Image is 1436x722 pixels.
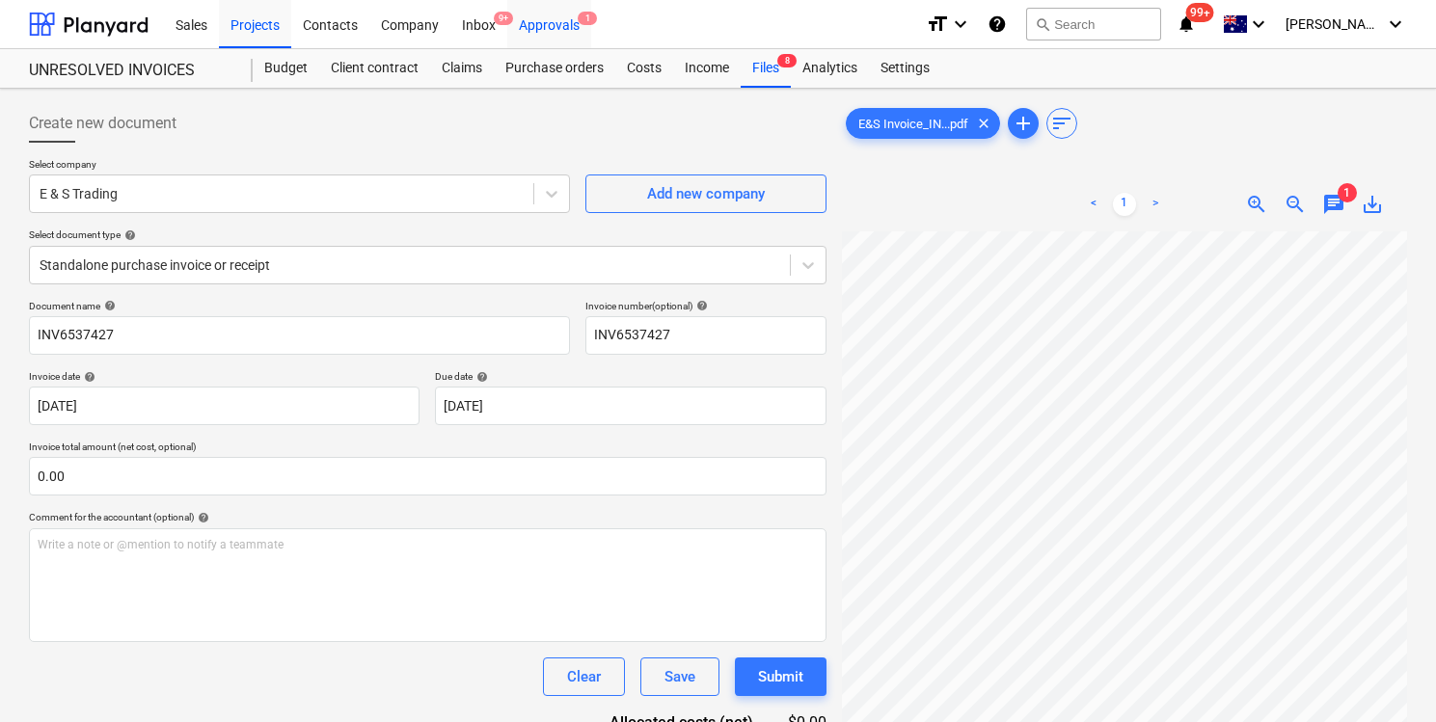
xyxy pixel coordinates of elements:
a: Previous page [1082,193,1105,216]
button: Add new company [585,174,826,213]
div: Select document type [29,228,826,241]
button: Clear [543,657,625,696]
div: E&S Invoice_IN...pdf [846,108,1000,139]
span: chat [1322,193,1345,216]
i: keyboard_arrow_down [1384,13,1407,36]
div: Invoice date [29,370,420,383]
a: Next page [1144,193,1167,216]
span: 1 [1338,183,1357,202]
input: Invoice total amount (net cost, optional) [29,457,826,495]
span: zoom_in [1245,193,1268,216]
div: Add new company [647,181,765,206]
button: Save [640,657,719,696]
i: keyboard_arrow_down [1247,13,1270,36]
span: help [100,300,116,311]
a: Costs [615,49,673,88]
div: Invoice number (optional) [585,300,826,312]
span: help [692,300,708,311]
a: Purchase orders [494,49,615,88]
span: help [80,371,95,383]
div: Files [741,49,791,88]
span: sort [1050,112,1073,135]
button: Submit [735,657,826,696]
i: keyboard_arrow_down [949,13,972,36]
a: Analytics [791,49,869,88]
span: help [121,229,136,241]
i: Knowledge base [988,13,1007,36]
a: Settings [869,49,941,88]
div: Document name [29,300,570,312]
button: Search [1026,8,1161,40]
span: help [473,371,488,383]
span: add [1012,112,1035,135]
div: Save [664,664,695,689]
div: Clear [567,664,601,689]
iframe: Chat Widget [1340,629,1436,722]
span: Create new document [29,112,176,135]
div: Submit [758,664,803,689]
a: Budget [253,49,319,88]
input: Invoice number [585,316,826,355]
p: Select company [29,158,570,174]
div: Due date [435,370,826,383]
a: Page 1 is your current page [1113,193,1136,216]
span: save_alt [1361,193,1384,216]
span: help [194,512,209,523]
i: notifications [1177,13,1196,36]
span: search [1035,16,1050,32]
input: Document name [29,316,570,355]
div: Comment for the accountant (optional) [29,511,826,523]
a: Income [673,49,741,88]
span: clear [972,112,995,135]
i: format_size [926,13,949,36]
span: 1 [578,12,597,25]
p: Invoice total amount (net cost, optional) [29,441,826,457]
input: Invoice date not specified [29,387,420,425]
a: Client contract [319,49,430,88]
span: 9+ [494,12,513,25]
span: [PERSON_NAME] [1286,16,1382,32]
span: E&S Invoice_IN...pdf [847,117,980,131]
span: 8 [777,54,797,67]
a: Claims [430,49,494,88]
div: UNRESOLVED INVOICES [29,61,230,81]
a: Files8 [741,49,791,88]
span: 99+ [1186,3,1214,22]
input: Due date not specified [435,387,826,425]
span: zoom_out [1284,193,1307,216]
